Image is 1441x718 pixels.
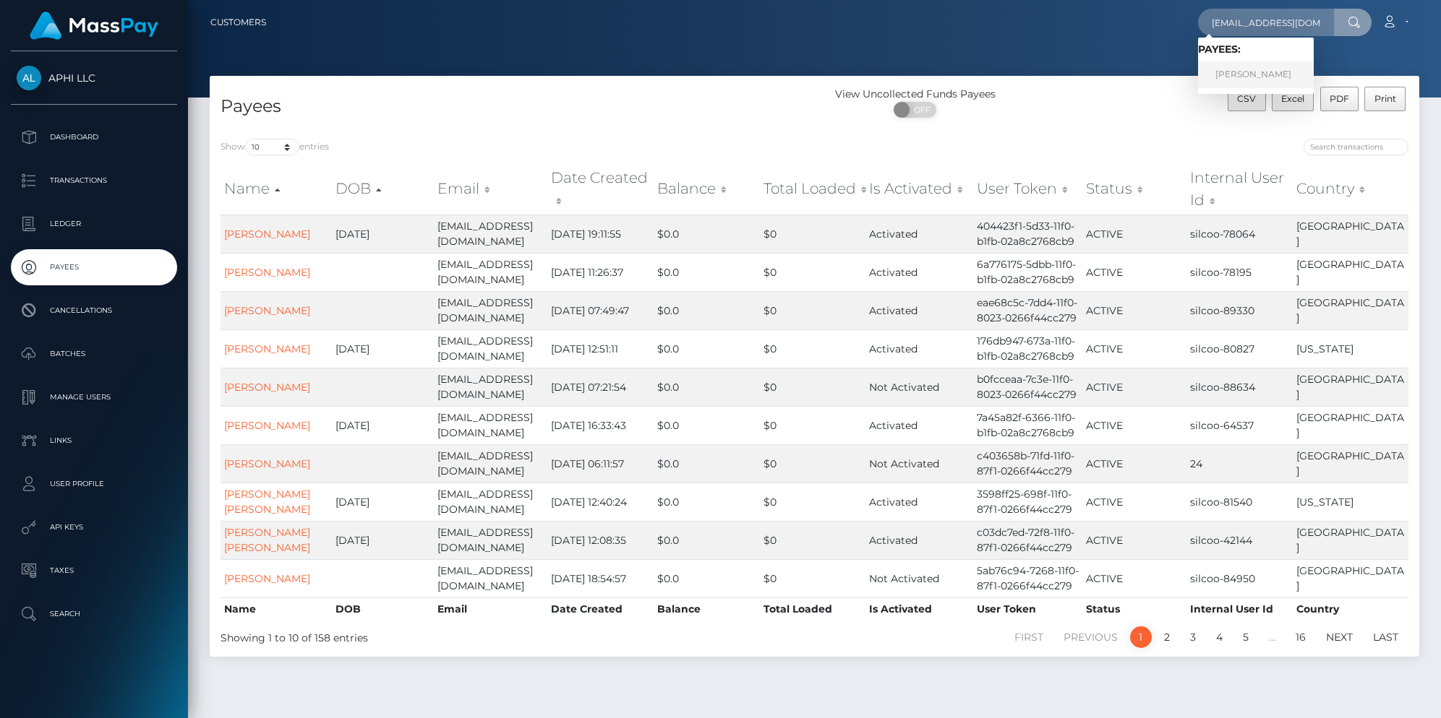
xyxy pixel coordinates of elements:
[1318,626,1361,648] a: Next
[332,521,434,559] td: [DATE]
[973,291,1082,329] td: eae68c5c-7dd4-11f0-8023-0266f44cc279
[332,483,434,521] td: [DATE]
[17,213,171,235] p: Ledger
[973,253,1082,291] td: 6a776175-5dbb-11f0-b1fb-02a8c2768cb9
[654,215,760,253] td: $0.0
[1082,291,1186,329] td: ACTIVE
[434,406,547,444] td: [EMAIL_ADDRESS][DOMAIN_NAME]
[654,253,760,291] td: $0.0
[17,430,171,451] p: Links
[1186,559,1293,597] td: silcoo-84950
[434,597,547,620] th: Email
[1198,43,1314,56] h6: Payees:
[1082,483,1186,521] td: ACTIVE
[224,228,310,241] a: [PERSON_NAME]
[332,597,434,620] th: DOB
[654,163,760,215] th: Balance: activate to sort column ascending
[11,249,177,285] a: Payees
[224,419,310,432] a: [PERSON_NAME]
[815,87,1017,102] div: View Uncollected Funds Payees
[17,473,171,495] p: User Profile
[654,521,760,559] td: $0.0
[973,368,1082,406] td: b0fcceaa-7c3e-11f0-8023-0266f44cc279
[547,559,654,597] td: [DATE] 18:54:57
[547,329,654,368] td: [DATE] 12:51:11
[11,119,177,155] a: Dashboard
[17,603,171,625] p: Search
[1293,329,1408,368] td: [US_STATE]
[11,423,177,459] a: Links
[11,293,177,329] a: Cancellations
[1293,215,1408,253] td: [GEOGRAPHIC_DATA]
[865,368,974,406] td: Not Activated
[11,379,177,415] a: Manage Users
[434,253,547,291] td: [EMAIL_ADDRESS][DOMAIN_NAME]
[547,291,654,329] td: [DATE] 07:49:47
[973,521,1082,559] td: c03dc7ed-72f8-11f0-87f1-0266f44cc279
[224,526,310,554] a: [PERSON_NAME] [PERSON_NAME]
[1082,329,1186,368] td: ACTIVE
[1293,291,1408,329] td: [GEOGRAPHIC_DATA]
[1272,87,1314,111] button: Excel
[547,597,654,620] th: Date Created
[11,72,177,85] span: APHI LLC
[654,444,760,483] td: $0.0
[1186,329,1293,368] td: silcoo-80827
[654,597,760,620] th: Balance
[865,559,974,597] td: Not Activated
[865,291,974,329] td: Activated
[1293,253,1408,291] td: [GEOGRAPHIC_DATA]
[221,625,703,646] div: Showing 1 to 10 of 158 entries
[221,139,329,155] label: Show entries
[760,215,865,253] td: $0
[1082,215,1186,253] td: ACTIVE
[434,483,547,521] td: [EMAIL_ADDRESS][DOMAIN_NAME]
[973,444,1082,483] td: c403658b-71fd-11f0-87f1-0266f44cc279
[1320,87,1359,111] button: PDF
[547,444,654,483] td: [DATE] 06:11:57
[1130,626,1152,648] a: 1
[760,444,865,483] td: $0
[1293,368,1408,406] td: [GEOGRAPHIC_DATA]
[654,291,760,329] td: $0.0
[1281,93,1304,104] span: Excel
[760,559,865,597] td: $0
[865,406,974,444] td: Activated
[1330,93,1349,104] span: PDF
[547,406,654,444] td: [DATE] 16:33:43
[1186,406,1293,444] td: silcoo-64537
[973,406,1082,444] td: 7a45a82f-6366-11f0-b1fb-02a8c2768cb9
[654,368,760,406] td: $0.0
[224,381,310,394] a: [PERSON_NAME]
[1237,93,1256,104] span: CSV
[1082,444,1186,483] td: ACTIVE
[17,66,41,90] img: APHI LLC
[210,7,266,38] a: Customers
[1186,291,1293,329] td: silcoo-89330
[17,386,171,408] p: Manage Users
[1082,253,1186,291] td: ACTIVE
[434,559,547,597] td: [EMAIL_ADDRESS][DOMAIN_NAME]
[224,266,310,279] a: [PERSON_NAME]
[1082,406,1186,444] td: ACTIVE
[760,253,865,291] td: $0
[1364,87,1406,111] button: Print
[434,444,547,483] td: [EMAIL_ADDRESS][DOMAIN_NAME]
[760,163,865,215] th: Total Loaded: activate to sort column ascending
[1186,597,1293,620] th: Internal User Id
[245,139,299,155] select: Showentries
[973,483,1082,521] td: 3598ff25-698f-11f0-87f1-0266f44cc279
[1182,626,1204,648] a: 3
[1186,521,1293,559] td: silcoo-42144
[1186,253,1293,291] td: silcoo-78195
[17,560,171,581] p: Taxes
[865,483,974,521] td: Activated
[17,343,171,365] p: Batches
[865,163,974,215] th: Is Activated: activate to sort column ascending
[224,457,310,470] a: [PERSON_NAME]
[1186,368,1293,406] td: silcoo-88634
[434,215,547,253] td: [EMAIL_ADDRESS][DOMAIN_NAME]
[11,163,177,199] a: Transactions
[1186,215,1293,253] td: silcoo-78064
[865,521,974,559] td: Activated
